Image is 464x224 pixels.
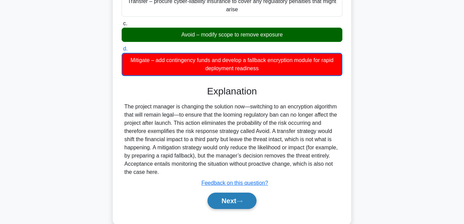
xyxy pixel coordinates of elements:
span: c. [123,20,127,26]
button: Next [207,193,256,209]
div: The project manager is changing the solution now—switching to an encryption algorithm that will r... [124,103,340,176]
span: d. [123,46,127,51]
h3: Explanation [126,86,338,97]
div: Mitigate – add contingency funds and develop a fallback encryption module for rapid deployment re... [122,53,342,76]
div: Avoid – modify scope to remove exposure [122,28,342,42]
a: Feedback on this question? [201,180,268,186]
